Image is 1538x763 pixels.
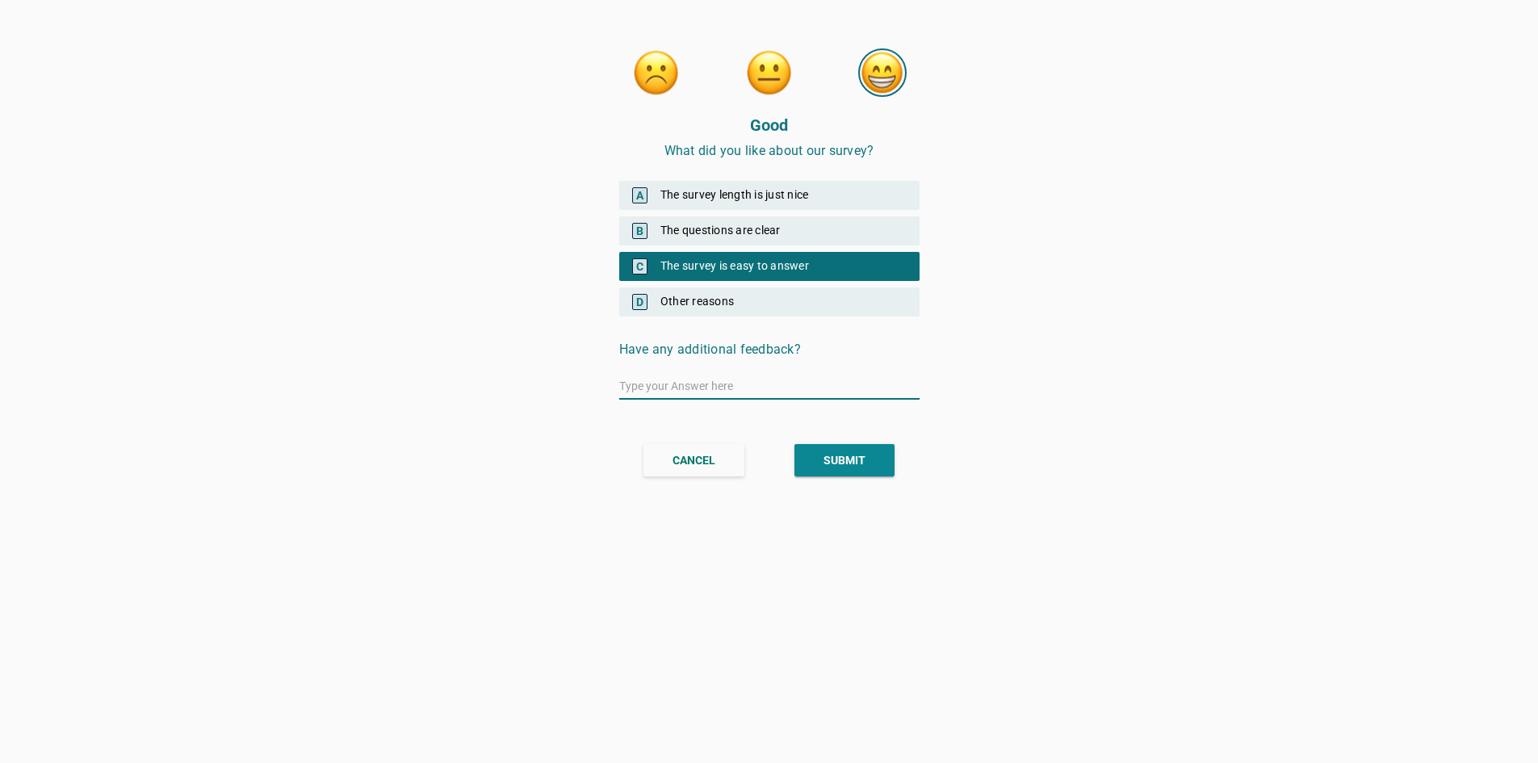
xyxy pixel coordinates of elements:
[794,444,895,476] button: SUBMIT
[619,252,920,281] div: The survey is easy to answer
[632,258,647,275] span: C
[632,294,647,310] span: D
[619,342,801,357] span: Have any additional feedback?
[664,143,874,158] span: What did you like about our survey?
[619,373,920,399] input: Type your Answer here
[619,216,920,245] div: The questions are clear
[673,452,715,469] div: CANCEL
[823,452,865,469] div: SUBMIT
[619,287,920,317] div: Other reasons
[632,223,647,239] span: B
[619,181,920,210] div: The survey length is just nice
[750,115,789,135] strong: Good
[632,187,647,203] span: A
[643,444,744,476] button: CANCEL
